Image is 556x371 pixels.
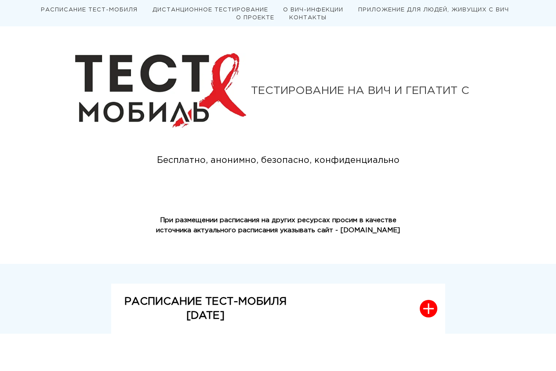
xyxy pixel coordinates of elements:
[141,154,415,167] div: Бесплатно, анонимно, безопасно, конфиденциально
[283,7,343,12] a: О ВИЧ-ИНФЕКЦИИ
[236,15,274,20] a: О ПРОЕКТЕ
[156,217,400,233] strong: При размещении расписания на других ресурсах просим в качестве источника актуального расписания у...
[41,7,138,12] a: РАСПИСАНИЕ ТЕСТ-МОБИЛЯ
[251,86,481,96] div: ТЕСТИРОВАНИЕ НА ВИЧ И ГЕПАТИТ С
[289,15,327,20] a: КОНТАКТЫ
[124,309,287,323] p: [DATE]
[358,7,509,12] a: ПРИЛОЖЕНИЕ ДЛЯ ЛЮДЕЙ, ЖИВУЩИХ С ВИЧ
[153,7,268,12] a: ДИСТАНЦИОННОЕ ТЕСТИРОВАНИЕ
[124,297,287,306] strong: РАСПИСАНИЕ ТЕСТ-МОБИЛЯ
[111,284,445,334] button: РАСПИСАНИЕ ТЕСТ-МОБИЛЯ[DATE]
